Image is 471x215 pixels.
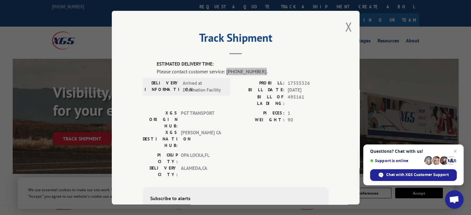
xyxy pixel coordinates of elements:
[143,33,329,45] h2: Track Shipment
[181,165,223,178] span: ALAMEDA , CA
[236,110,285,117] label: PIECES:
[143,165,178,178] label: DELIVERY CITY:
[288,117,329,124] span: 90
[288,87,329,94] span: [DATE]
[370,158,422,163] span: Support is online
[236,80,285,87] label: PROBILL:
[157,61,329,68] label: ESTIMATED DELIVERY TIME:
[236,93,285,106] label: BILL OF LADING:
[288,80,329,87] span: 17555326
[386,172,449,178] span: Chat with XGS Customer Support
[143,152,178,165] label: PICKUP CITY:
[181,152,223,165] span: OPA LOCKA , FL
[370,169,457,181] span: Chat with XGS Customer Support
[183,80,225,93] span: Arrived at Destination Facility
[150,194,321,203] div: Subscribe to alerts
[236,117,285,124] label: WEIGHT:
[288,110,329,117] span: 1
[236,87,285,94] label: BILL DATE:
[181,110,223,129] span: PGT TRANSPORT
[370,149,457,154] span: Questions? Chat with us!
[157,67,329,75] div: Please contact customer service: [PHONE_NUMBER].
[445,190,464,209] a: Open chat
[181,129,223,148] span: [PERSON_NAME] CA
[288,93,329,106] span: 495161
[345,19,352,35] button: Close modal
[143,129,178,148] label: XGS DESTINATION HUB:
[145,80,180,93] label: DELIVERY INFORMATION:
[143,110,178,129] label: XGS ORIGIN HUB:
